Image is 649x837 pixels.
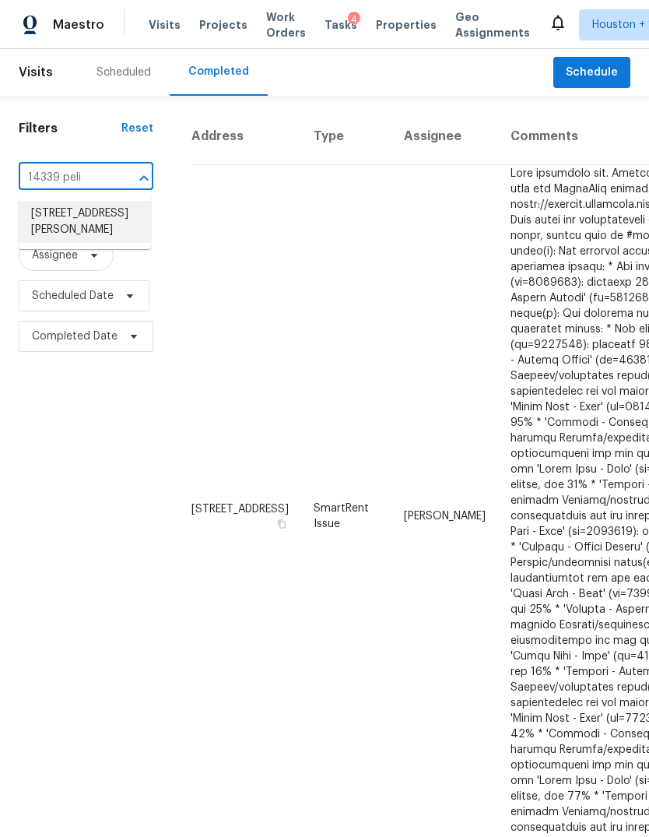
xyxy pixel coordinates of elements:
button: Copy Address [275,517,289,531]
span: Projects [199,17,247,33]
span: Properties [376,17,437,33]
span: Assignee [32,248,78,263]
li: [STREET_ADDRESS][PERSON_NAME] [19,201,151,243]
span: Visits [149,17,181,33]
div: Scheduled [96,65,151,80]
div: Completed [188,64,249,79]
th: Type [301,108,391,165]
span: Schedule [566,63,618,83]
input: Search for an address... [19,166,110,190]
th: Address [191,108,301,165]
button: Close [133,167,155,189]
th: Assignee [391,108,498,165]
span: Scheduled Date [32,288,114,304]
div: Reset [121,121,153,136]
span: Geo Assignments [455,9,530,40]
span: Completed Date [32,329,118,344]
span: Visits [19,55,53,90]
span: Work Orders [266,9,306,40]
h1: Filters [19,121,121,136]
button: Schedule [553,57,630,89]
div: 4 [348,12,360,27]
span: Maestro [53,17,104,33]
span: Tasks [324,19,357,30]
